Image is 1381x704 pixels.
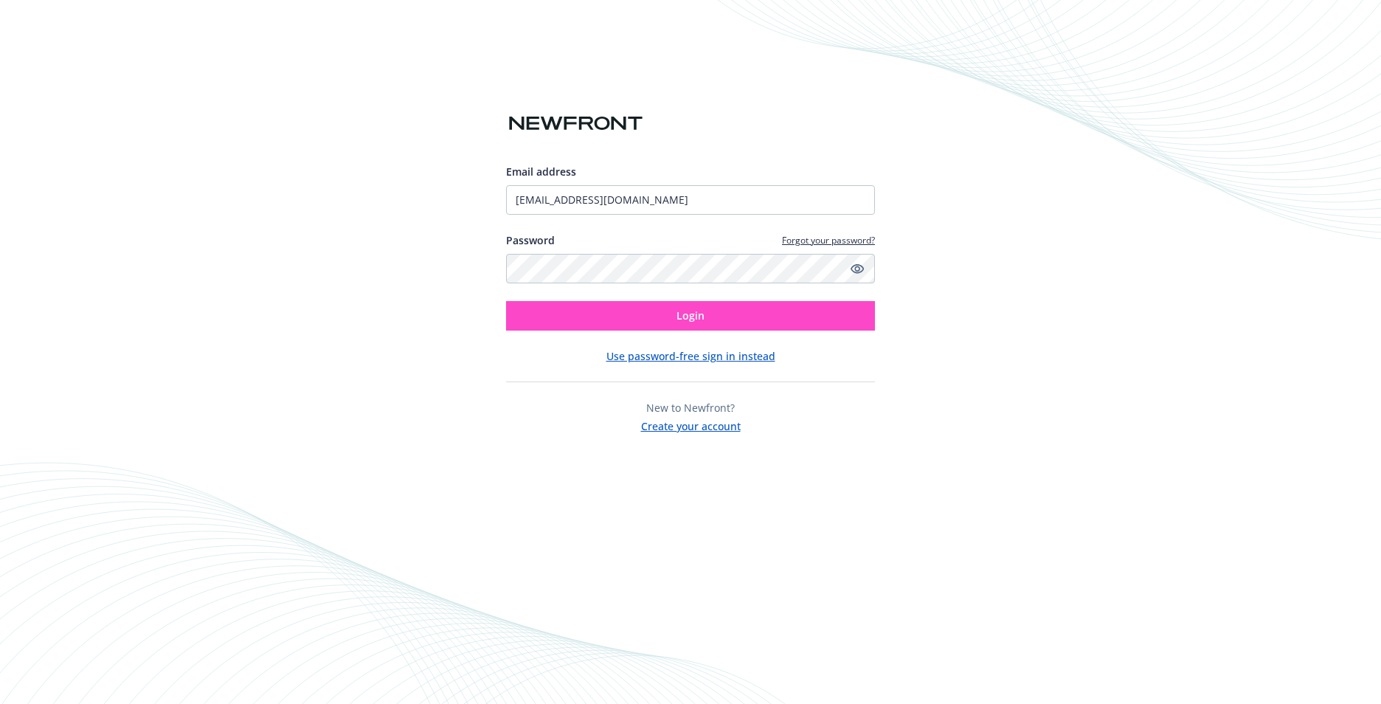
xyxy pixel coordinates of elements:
[506,165,576,179] span: Email address
[506,111,645,137] img: Newfront logo
[641,415,741,434] button: Create your account
[506,254,875,283] input: Enter your password
[676,308,705,322] span: Login
[848,260,866,277] a: Show password
[506,232,555,248] label: Password
[606,348,775,364] button: Use password-free sign in instead
[506,301,875,331] button: Login
[646,401,735,415] span: New to Newfront?
[506,185,875,215] input: Enter your email
[782,234,875,246] a: Forgot your password?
